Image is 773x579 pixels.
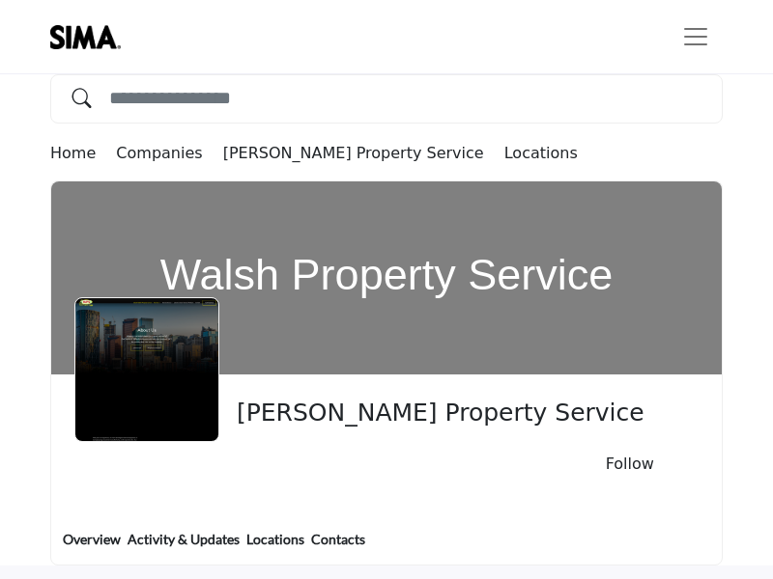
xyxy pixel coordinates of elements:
a: Activity & Updates [127,529,241,565]
input: Search Solutions [50,74,723,124]
button: Follow [577,448,673,481]
a: Overview [62,529,122,565]
button: Like [552,459,567,469]
a: [PERSON_NAME] Property Service [223,144,484,162]
a: Locations [245,529,305,565]
img: site Logo [50,25,130,49]
span: Walsh Property Service [237,398,684,429]
button: Toggle navigation [669,17,723,56]
a: Locations [489,144,578,162]
button: More details [683,460,699,470]
a: Home [50,144,116,162]
a: Contacts [310,529,366,565]
a: Companies [116,144,222,162]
